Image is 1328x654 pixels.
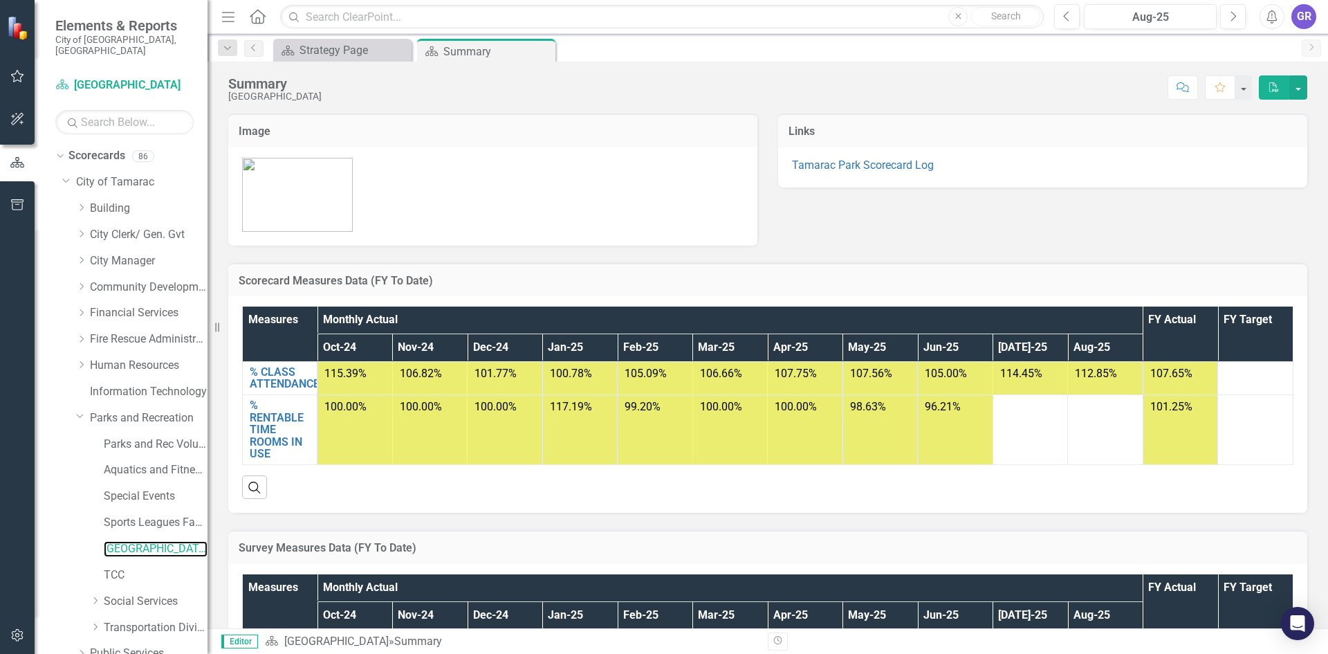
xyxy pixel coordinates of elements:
a: Social Services [104,594,207,610]
span: 101.77% [474,367,517,380]
a: % CLASS ATTENDANCE [250,366,320,390]
span: 105.00% [925,367,967,380]
span: 99.20% [625,400,661,413]
span: 106.66% [700,367,742,380]
div: Summary [394,635,442,648]
span: 100.00% [474,400,517,413]
span: 106.82% [400,367,442,380]
a: Strategy Page [277,42,408,59]
span: 107.65% [1150,367,1192,380]
a: Financial Services [90,305,207,321]
a: City Manager [90,253,207,269]
span: 101.25% [1150,400,1192,413]
h3: Image [239,125,747,138]
span: 100.00% [700,400,742,413]
div: » [265,634,757,650]
h3: Links [788,125,1297,138]
a: [GEOGRAPHIC_DATA] [104,541,207,557]
span: 96.21% [925,400,961,413]
div: Strategy Page [299,42,408,59]
button: Aug-25 [1084,4,1217,29]
div: Aug-25 [1089,9,1212,26]
a: Parks and Rec Volunteers [104,437,207,453]
span: 100.00% [400,400,442,413]
a: Scorecards [68,148,125,164]
a: % RENTABLE TIME ROOMS IN USE [250,399,310,460]
a: Special Events [104,489,207,505]
span: 107.56% [850,367,892,380]
span: Elements & Reports [55,17,194,34]
img: ClearPoint Strategy [7,16,31,40]
a: [GEOGRAPHIC_DATA] [284,635,389,648]
a: Building [90,201,207,217]
a: Fire Rescue Administration [90,331,207,347]
input: Search Below... [55,110,194,134]
a: Aquatics and Fitness Center [104,462,207,478]
div: Open Intercom Messenger [1281,607,1314,640]
span: 100.00% [324,400,367,413]
span: 105.09% [625,367,667,380]
a: City Clerk/ Gen. Gvt [90,227,207,243]
a: [GEOGRAPHIC_DATA] [55,78,194,93]
a: Transportation Division [104,620,207,636]
a: Information Technology [90,384,207,400]
button: GR [1291,4,1316,29]
a: Tamarac Park Scorecard Log [792,158,934,172]
span: 117.19% [550,400,592,413]
a: Human Resources [90,358,207,374]
td: Double-Click to Edit Right Click for Context Menu [243,395,317,465]
button: Search [971,7,1040,26]
a: Parks and Recreation [90,410,207,426]
span: 114.45% [1000,367,1042,380]
div: [GEOGRAPHIC_DATA] [228,91,322,102]
span: 112.85% [1075,367,1117,380]
a: Sports Leagues Facilities Fields [104,515,207,531]
span: 100.00% [775,400,817,413]
span: Search [991,10,1021,21]
small: City of [GEOGRAPHIC_DATA], [GEOGRAPHIC_DATA] [55,34,194,57]
div: 86 [132,150,154,162]
span: 115.39% [324,367,367,380]
a: Community Development [90,280,207,296]
div: Summary [228,76,322,91]
h3: Survey Measures Data (FY To Date) [239,542,1297,554]
span: 98.63% [850,400,886,413]
td: Double-Click to Edit Right Click for Context Menu [243,361,317,394]
a: City of Tamarac [76,174,207,190]
div: Summary [443,43,552,60]
h3: Scorecard Measures Data (FY To Date) [239,275,1297,287]
a: TCC [104,567,207,583]
span: Editor [221,635,258,648]
span: 100.78% [550,367,592,380]
span: 107.75% [775,367,817,380]
input: Search ClearPoint... [280,5,1044,29]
